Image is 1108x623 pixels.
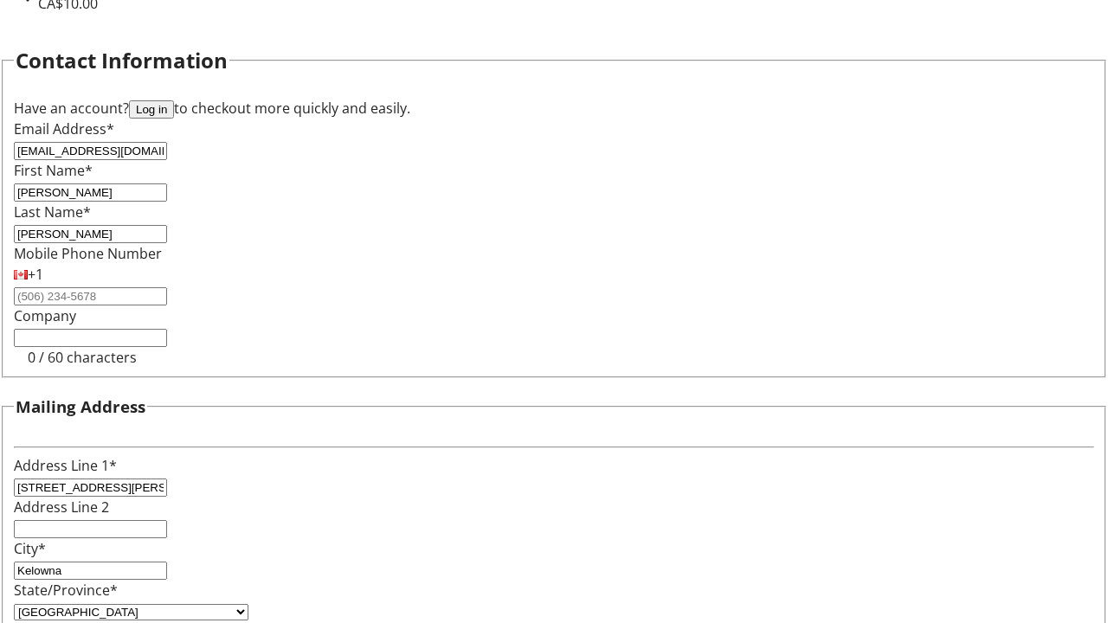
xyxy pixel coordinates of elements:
[14,498,109,517] label: Address Line 2
[28,348,137,367] tr-character-limit: 0 / 60 characters
[16,395,145,419] h3: Mailing Address
[14,98,1094,119] div: Have an account? to checkout more quickly and easily.
[14,161,93,180] label: First Name*
[14,244,162,263] label: Mobile Phone Number
[14,539,46,558] label: City*
[14,478,167,497] input: Address
[14,456,117,475] label: Address Line 1*
[14,306,76,325] label: Company
[14,287,167,305] input: (506) 234-5678
[14,581,118,600] label: State/Province*
[129,100,174,119] button: Log in
[14,119,114,138] label: Email Address*
[14,202,91,222] label: Last Name*
[16,45,228,76] h2: Contact Information
[14,562,167,580] input: City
